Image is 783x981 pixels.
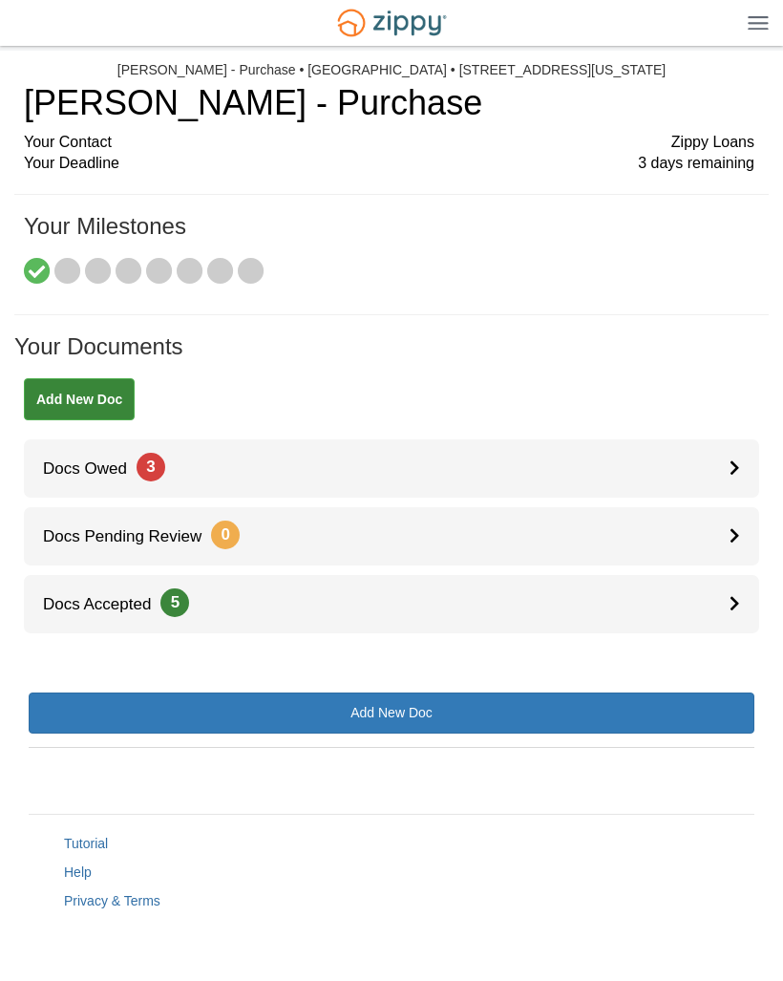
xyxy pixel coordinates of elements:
span: 3 [137,453,165,481]
a: Docs Accepted5 [24,575,759,633]
span: Zippy Loans [671,132,754,154]
span: 5 [160,588,189,617]
span: Docs Owed [24,459,165,478]
span: 3 days remaining [638,153,754,175]
a: Docs Pending Review0 [24,507,759,565]
img: Mobile Dropdown Menu [748,15,769,30]
a: Docs Owed3 [24,439,759,498]
span: Docs Pending Review [24,527,240,545]
span: 0 [211,521,240,549]
a: Add New Doc [24,378,135,420]
a: Privacy & Terms [64,893,160,908]
a: Tutorial [64,836,108,851]
a: Add New Doc [29,693,754,734]
div: Your Contact [24,132,754,154]
a: Help [64,864,92,880]
div: Your Deadline [24,153,754,175]
div: [PERSON_NAME] - Purchase • [GEOGRAPHIC_DATA] • [STREET_ADDRESS][US_STATE] [117,62,666,78]
h1: [PERSON_NAME] - Purchase [24,84,754,122]
h1: Your Documents [14,334,769,378]
h1: Your Milestones [24,214,754,258]
span: Docs Accepted [24,595,189,613]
